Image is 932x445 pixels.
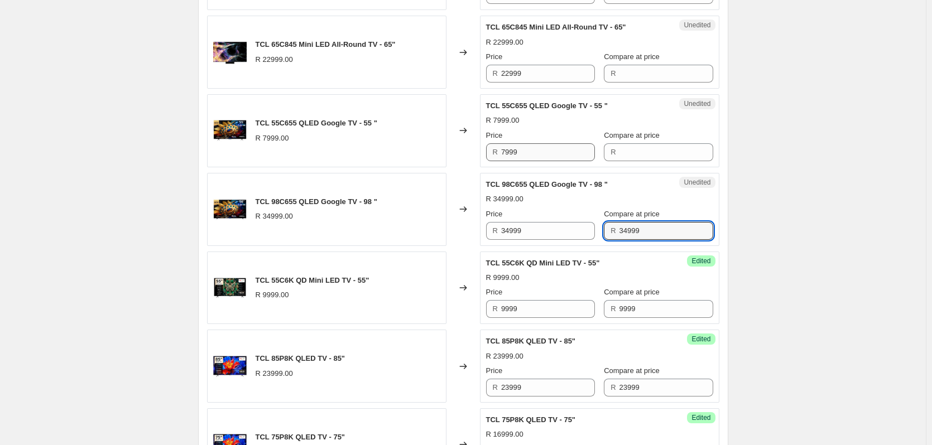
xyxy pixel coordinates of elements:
div: R 34999.00 [256,211,293,222]
span: TCL 98C655 QLED Google TV - 98 " [486,180,608,188]
span: TCL 55C655 QLED Google TV - 55 " [256,119,377,127]
img: 55_c6k_80x.webp [213,271,247,304]
span: TCL 55C6K QD Mini LED TV - 55" [256,276,369,284]
img: TCL98C655_80x.png [213,192,247,226]
span: TCL 55C655 QLED Google TV - 55 " [486,101,608,110]
span: TCL 75P8K QLED TV - 75" [256,433,345,441]
span: Edited [691,257,710,265]
span: Price [486,52,503,61]
span: TCL 55C6K QD Mini LED TV - 55" [486,259,600,267]
img: TCL55C655_80x.png [213,114,247,147]
span: Compare at price [604,288,660,296]
div: R 16999.00 [486,429,523,440]
span: R [611,304,616,313]
span: TCL 85P8K QLED TV - 85" [486,337,576,345]
span: R [611,148,616,156]
span: R [611,226,616,235]
div: R 9999.00 [486,272,520,283]
span: Edited [691,413,710,422]
span: R [493,383,498,391]
span: R [611,69,616,78]
span: Price [486,288,503,296]
div: R 7999.00 [486,115,520,126]
div: R 9999.00 [256,289,289,301]
img: 85P8K_80x.jpg [213,350,247,383]
span: TCL 85P8K QLED TV - 85" [256,354,345,362]
span: TCL 65C845 Mini LED All-Round TV - 65" [256,40,396,49]
span: Compare at price [604,131,660,139]
span: Price [486,210,503,218]
span: R [493,304,498,313]
div: R 7999.00 [256,133,289,144]
div: R 22999.00 [256,54,293,65]
img: c8_80x.webp [213,36,247,69]
span: Unedited [684,21,710,30]
div: R 34999.00 [486,194,523,205]
span: TCL 98C655 QLED Google TV - 98 " [256,197,377,206]
span: R [493,226,498,235]
span: Edited [691,335,710,344]
span: Price [486,131,503,139]
span: Compare at price [604,52,660,61]
span: Price [486,366,503,375]
span: R [493,69,498,78]
span: Compare at price [604,210,660,218]
span: R [611,383,616,391]
div: R 23999.00 [486,351,523,362]
span: TCL 75P8K QLED TV - 75" [486,415,576,424]
div: R 22999.00 [486,37,523,48]
span: Compare at price [604,366,660,375]
span: R [493,148,498,156]
span: Unedited [684,178,710,187]
span: TCL 65C845 Mini LED All-Round TV - 65" [486,23,626,31]
span: Unedited [684,99,710,108]
div: R 23999.00 [256,368,293,379]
